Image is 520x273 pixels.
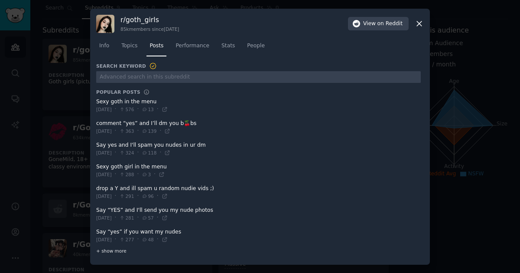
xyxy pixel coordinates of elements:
span: · [115,149,117,157]
span: People [247,42,265,50]
a: People [244,39,268,57]
span: 139 [142,128,156,134]
span: · [137,149,139,157]
span: 48 [142,237,153,243]
span: · [115,236,117,243]
span: Stats [221,42,235,50]
span: [DATE] [96,215,112,221]
span: 3 [142,171,151,178]
a: Stats [218,39,238,57]
span: View [363,20,403,28]
span: · [115,192,117,200]
span: 277 [119,237,134,243]
span: [DATE] [96,128,112,134]
span: [DATE] [96,193,112,199]
span: Info [99,42,109,50]
h3: Search Keyword [96,62,157,70]
span: 96 [142,193,153,199]
span: · [137,192,139,200]
span: [DATE] [96,150,112,156]
span: · [157,192,159,200]
span: · [137,127,139,135]
h3: Popular Posts [96,89,140,95]
span: · [137,236,139,243]
button: Viewon Reddit [348,17,409,31]
span: · [137,105,139,113]
span: 57 [142,215,153,221]
span: Topics [121,42,137,50]
span: · [159,127,161,135]
a: Info [96,39,112,57]
div: 85k members since [DATE] [120,26,179,32]
span: [DATE] [96,237,112,243]
span: [DATE] [96,106,112,112]
span: + show more [96,248,127,254]
span: · [154,171,156,178]
span: 288 [119,171,134,178]
span: · [115,127,117,135]
span: · [115,171,117,178]
span: · [157,214,159,222]
span: · [115,105,117,113]
span: 291 [119,193,134,199]
img: goth_girls [96,15,114,33]
span: on Reddit [377,20,403,28]
input: Advanced search in this subreddit [96,71,421,83]
span: · [137,171,139,178]
span: · [159,149,161,157]
span: · [157,236,159,243]
span: Performance [175,42,209,50]
span: 324 [119,150,134,156]
span: [DATE] [96,171,112,178]
h3: r/ goth_girls [120,15,179,24]
span: 118 [142,150,156,156]
a: Posts [146,39,166,57]
a: Performance [172,39,212,57]
span: 576 [119,106,134,112]
span: 13 [142,106,153,112]
a: Topics [118,39,140,57]
span: · [137,214,139,222]
span: 363 [119,128,134,134]
span: Posts [149,42,163,50]
span: 281 [119,215,134,221]
span: · [157,105,159,113]
span: · [115,214,117,222]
